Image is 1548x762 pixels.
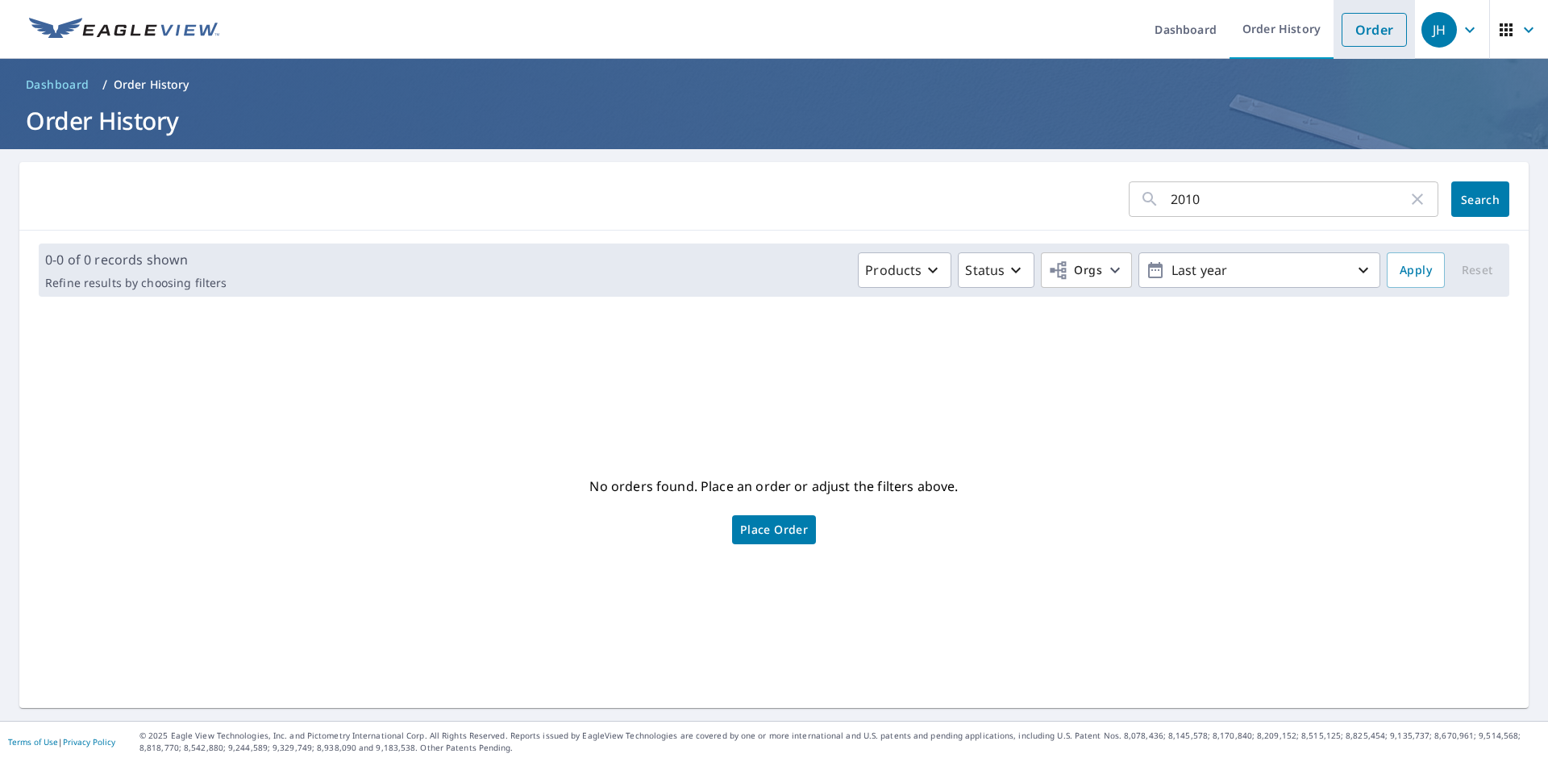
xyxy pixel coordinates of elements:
[1138,252,1380,288] button: Last year
[19,104,1529,137] h1: Order History
[45,276,227,290] p: Refine results by choosing filters
[740,526,808,534] span: Place Order
[965,260,1005,280] p: Status
[45,250,227,269] p: 0-0 of 0 records shown
[1421,12,1457,48] div: JH
[1451,181,1509,217] button: Search
[19,72,96,98] a: Dashboard
[8,737,115,747] p: |
[19,72,1529,98] nav: breadcrumb
[1387,252,1445,288] button: Apply
[589,473,958,499] p: No orders found. Place an order or adjust the filters above.
[1400,260,1432,281] span: Apply
[1171,177,1408,222] input: Address, Report #, Claim ID, etc.
[1048,260,1102,281] span: Orgs
[102,75,107,94] li: /
[1041,252,1132,288] button: Orgs
[1165,256,1354,285] p: Last year
[8,736,58,747] a: Terms of Use
[858,252,951,288] button: Products
[139,730,1540,754] p: © 2025 Eagle View Technologies, Inc. and Pictometry International Corp. All Rights Reserved. Repo...
[732,515,816,544] a: Place Order
[958,252,1034,288] button: Status
[1464,192,1496,207] span: Search
[114,77,189,93] p: Order History
[29,18,219,42] img: EV Logo
[26,77,89,93] span: Dashboard
[865,260,922,280] p: Products
[1342,13,1407,47] a: Order
[63,736,115,747] a: Privacy Policy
